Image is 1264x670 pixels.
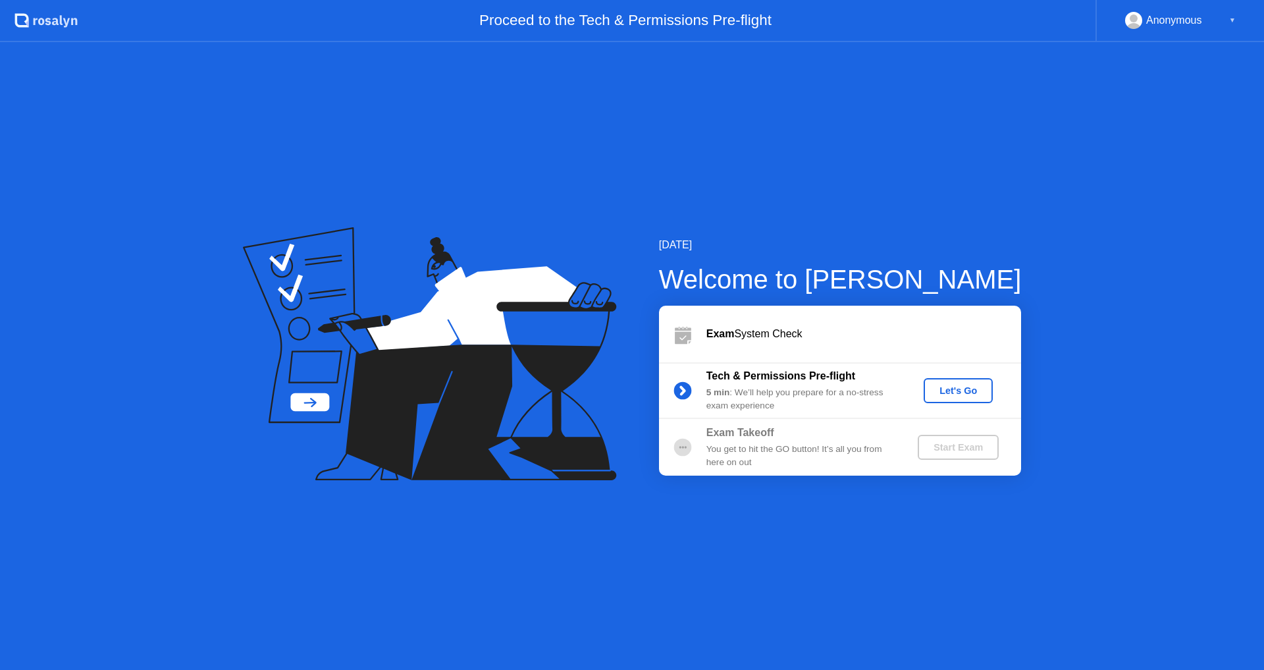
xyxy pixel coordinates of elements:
button: Start Exam [918,435,999,460]
div: Anonymous [1146,12,1202,29]
div: Let's Go [929,385,987,396]
div: Welcome to [PERSON_NAME] [659,260,1022,299]
div: [DATE] [659,237,1022,253]
b: Exam [706,328,735,339]
b: Exam Takeoff [706,427,774,438]
div: : We’ll help you prepare for a no-stress exam experience [706,386,896,413]
b: 5 min [706,387,730,397]
div: Start Exam [923,442,993,453]
div: You get to hit the GO button! It’s all you from here on out [706,443,896,470]
b: Tech & Permissions Pre-flight [706,370,855,381]
button: Let's Go [924,378,993,403]
div: System Check [706,326,1021,342]
div: ▼ [1229,12,1236,29]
